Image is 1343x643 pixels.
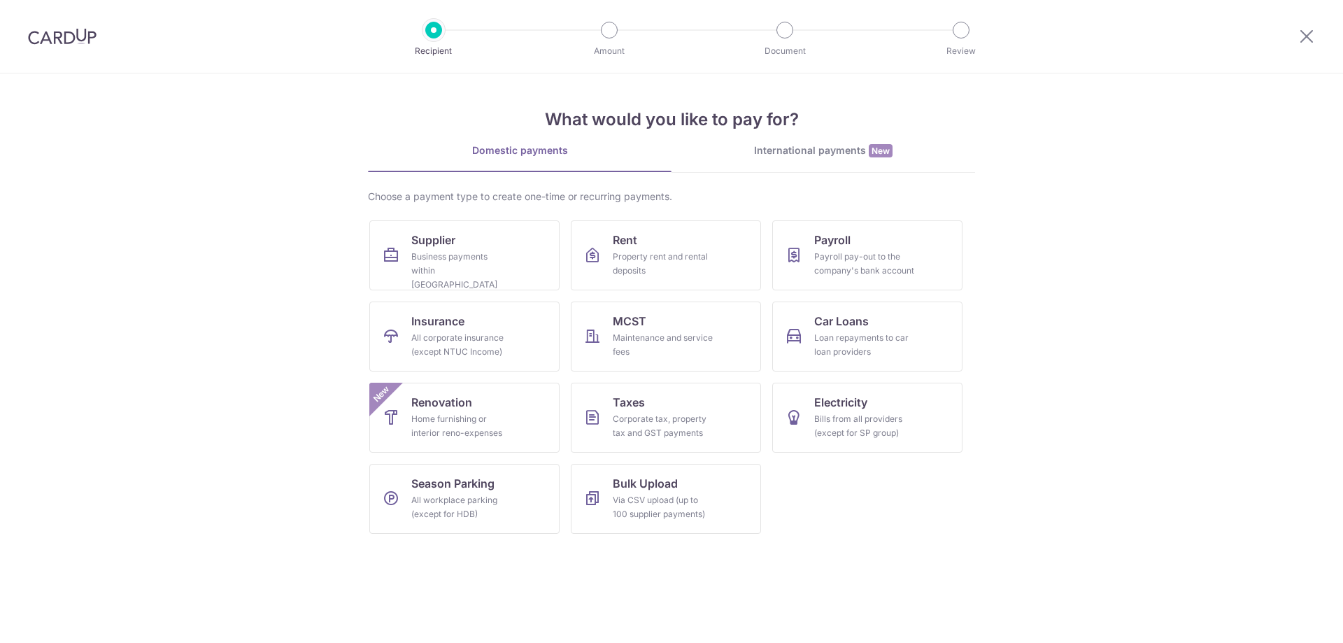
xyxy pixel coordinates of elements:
div: All corporate insurance (except NTUC Income) [411,331,512,359]
span: Renovation [411,394,472,411]
div: Bills from all providers (except for SP group) [814,412,915,440]
div: Payroll pay-out to the company's bank account [814,250,915,278]
div: Maintenance and service fees [613,331,713,359]
span: New [869,144,893,157]
img: CardUp [28,28,97,45]
a: Bulk UploadVia CSV upload (up to 100 supplier payments) [571,464,761,534]
a: SupplierBusiness payments within [GEOGRAPHIC_DATA] [369,220,560,290]
span: Season Parking [411,475,495,492]
h4: What would you like to pay for? [368,107,975,132]
a: RenovationHome furnishing or interior reno-expensesNew [369,383,560,453]
span: New [370,383,393,406]
a: Season ParkingAll workplace parking (except for HDB) [369,464,560,534]
iframe: Opens a widget where you can find more information [1253,601,1329,636]
div: Choose a payment type to create one-time or recurring payments. [368,190,975,204]
a: RentProperty rent and rental deposits [571,220,761,290]
a: ElectricityBills from all providers (except for SP group) [772,383,962,453]
span: Rent [613,232,637,248]
span: MCST [613,313,646,330]
div: International payments [671,143,975,158]
a: PayrollPayroll pay-out to the company's bank account [772,220,962,290]
span: Car Loans [814,313,869,330]
p: Review [909,44,1013,58]
p: Document [733,44,837,58]
a: InsuranceAll corporate insurance (except NTUC Income) [369,302,560,372]
div: Via CSV upload (up to 100 supplier payments) [613,493,713,521]
div: Domestic payments [368,143,671,157]
p: Amount [557,44,661,58]
div: Corporate tax, property tax and GST payments [613,412,713,440]
span: Supplier [411,232,455,248]
span: Electricity [814,394,867,411]
a: TaxesCorporate tax, property tax and GST payments [571,383,761,453]
span: Bulk Upload [613,475,678,492]
a: Car LoansLoan repayments to car loan providers [772,302,962,372]
span: Insurance [411,313,464,330]
div: Property rent and rental deposits [613,250,713,278]
p: Recipient [382,44,485,58]
span: Taxes [613,394,645,411]
a: MCSTMaintenance and service fees [571,302,761,372]
div: Business payments within [GEOGRAPHIC_DATA] [411,250,512,292]
div: Home furnishing or interior reno-expenses [411,412,512,440]
span: Payroll [814,232,851,248]
div: Loan repayments to car loan providers [814,331,915,359]
div: All workplace parking (except for HDB) [411,493,512,521]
